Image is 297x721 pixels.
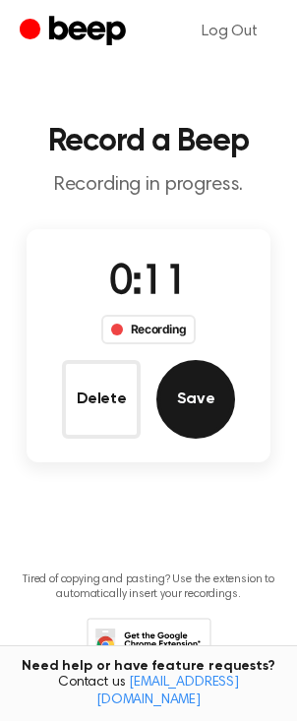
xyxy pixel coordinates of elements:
[12,675,285,709] span: Contact us
[16,173,281,198] p: Recording in progress.
[101,315,197,344] div: Recording
[182,8,277,55] a: Log Out
[20,13,131,51] a: Beep
[16,572,281,602] p: Tired of copying and pasting? Use the extension to automatically insert your recordings.
[16,126,281,157] h1: Record a Beep
[62,360,141,439] button: Delete Audio Record
[96,676,239,707] a: [EMAIL_ADDRESS][DOMAIN_NAME]
[156,360,235,439] button: Save Audio Record
[109,263,188,304] span: 0:11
